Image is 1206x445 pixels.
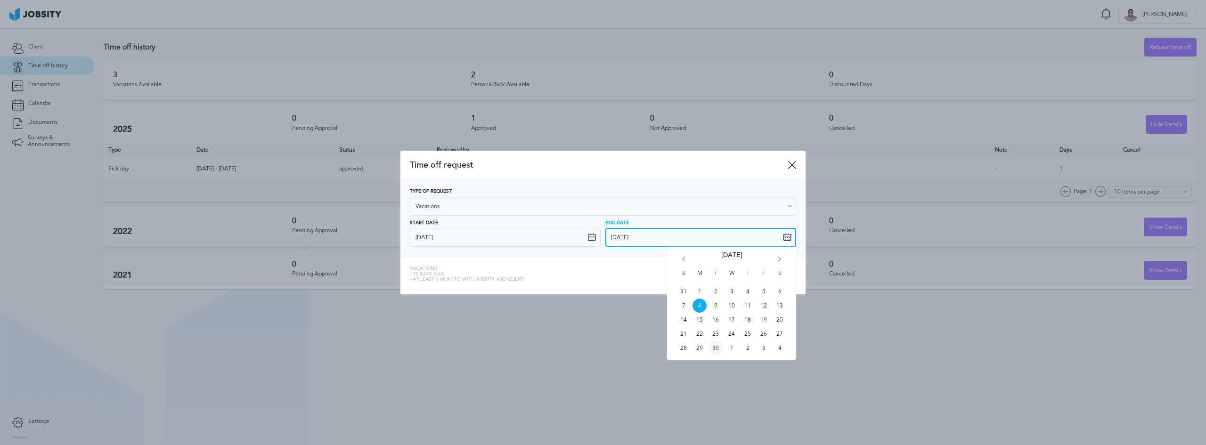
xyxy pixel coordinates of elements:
[725,270,739,284] span: W
[709,327,723,341] span: Tue Sep 23 2025
[709,299,723,313] span: Tue Sep 09 2025
[709,270,723,284] span: T
[693,299,707,313] span: Mon Sep 08 2025
[676,284,691,299] span: Sun Aug 31 2025
[676,299,691,313] span: Sun Sep 07 2025
[725,299,739,313] span: Wed Sep 10 2025
[757,299,771,313] span: Fri Sep 12 2025
[775,257,784,265] i: Go forward 1 month
[709,313,723,327] span: Tue Sep 16 2025
[773,313,787,327] span: Sat Sep 20 2025
[725,341,739,355] span: Wed Oct 01 2025
[410,160,788,170] span: Time off request
[773,327,787,341] span: Sat Sep 27 2025
[410,272,524,277] span: - 15 days max
[410,220,438,226] span: Start Date
[693,270,707,284] span: M
[773,299,787,313] span: Sat Sep 13 2025
[741,327,755,341] span: Thu Sep 25 2025
[741,341,755,355] span: Thu Oct 02 2025
[410,277,524,283] span: - At least 6 months with jobsity and client
[757,327,771,341] span: Fri Sep 26 2025
[741,270,755,284] span: T
[693,313,707,327] span: Mon Sep 15 2025
[773,270,787,284] span: S
[725,284,739,299] span: Wed Sep 03 2025
[725,313,739,327] span: Wed Sep 17 2025
[676,327,691,341] span: Sun Sep 21 2025
[721,251,742,270] span: [DATE]
[757,270,771,284] span: F
[757,313,771,327] span: Fri Sep 19 2025
[693,327,707,341] span: Mon Sep 22 2025
[676,341,691,355] span: Sun Sep 28 2025
[773,341,787,355] span: Sat Oct 04 2025
[741,299,755,313] span: Thu Sep 11 2025
[605,220,629,226] span: End Date
[410,189,452,194] span: Type of Request
[410,266,524,272] span: Vacations:
[741,284,755,299] span: Thu Sep 04 2025
[773,284,787,299] span: Sat Sep 06 2025
[709,284,723,299] span: Tue Sep 02 2025
[676,270,691,284] span: S
[693,284,707,299] span: Mon Sep 01 2025
[757,341,771,355] span: Fri Oct 03 2025
[679,257,688,265] i: Go back 1 month
[725,327,739,341] span: Wed Sep 24 2025
[709,341,723,355] span: Tue Sep 30 2025
[757,284,771,299] span: Fri Sep 05 2025
[676,313,691,327] span: Sun Sep 14 2025
[741,313,755,327] span: Thu Sep 18 2025
[693,341,707,355] span: Mon Sep 29 2025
